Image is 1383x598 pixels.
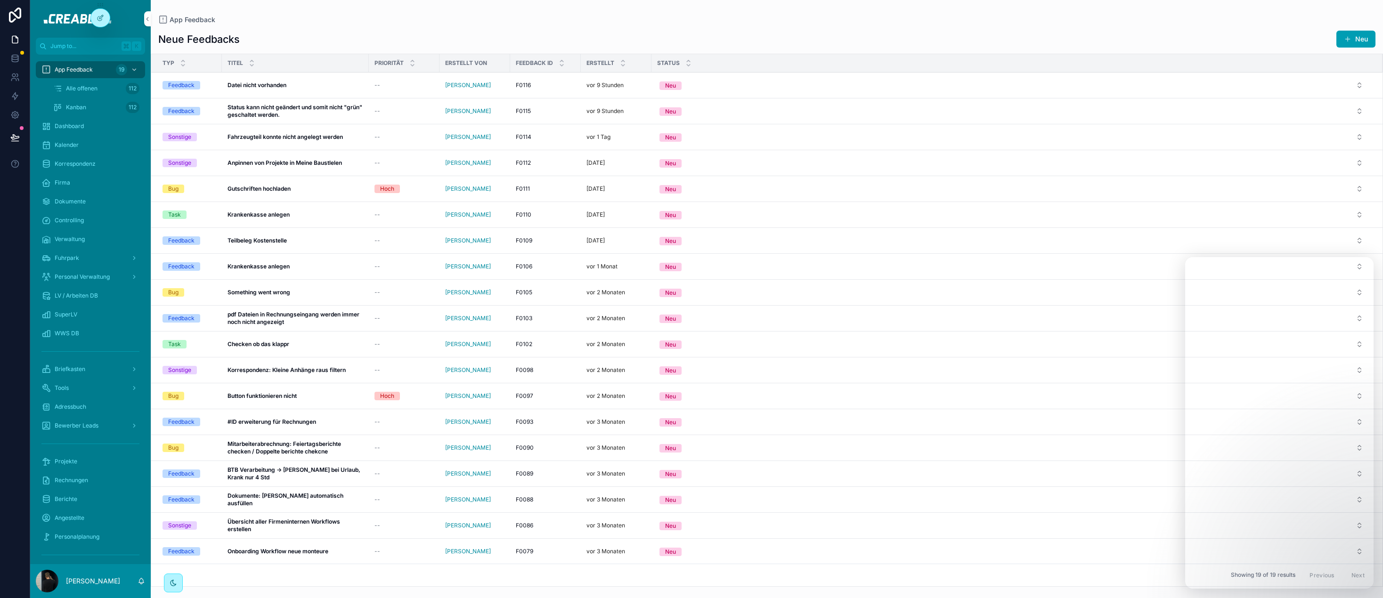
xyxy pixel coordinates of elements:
[374,418,434,426] a: --
[516,315,575,322] a: F0103
[586,237,646,244] a: [DATE]
[652,258,1371,275] button: Select Button
[380,185,394,193] div: Hoch
[586,392,625,400] p: vor 2 Monaten
[651,413,1371,431] a: Select Button
[445,418,491,426] a: [PERSON_NAME]
[651,465,1371,483] a: Select Button
[374,185,434,193] a: Hoch
[652,336,1371,353] button: Select Button
[586,133,610,141] p: vor 1 Tag
[445,211,491,218] a: [PERSON_NAME]
[374,81,434,89] a: --
[36,231,145,248] a: Verwaltung
[445,366,504,374] a: [PERSON_NAME]
[168,262,195,271] div: Feedback
[228,81,363,89] a: Datei nicht vorhanden
[1336,31,1375,48] button: Neu
[228,418,363,426] a: #ID erweiterung für Rechnungen
[445,159,491,167] a: [PERSON_NAME]
[163,210,216,219] a: Task
[163,236,216,245] a: Feedback
[168,340,181,348] div: Task
[374,107,434,115] a: --
[36,174,145,191] a: Firma
[445,444,491,452] a: [PERSON_NAME]
[168,314,195,323] div: Feedback
[445,185,491,193] span: [PERSON_NAME]
[374,418,380,426] span: --
[36,212,145,229] a: Controlling
[55,403,86,411] span: Adressbuch
[66,104,86,111] span: Kanban
[55,365,85,373] span: Briefkasten
[445,133,491,141] a: [PERSON_NAME]
[228,104,363,119] a: Status kann nicht geändert und somit nicht "grün" geschaltet werden.
[445,81,491,89] a: [PERSON_NAME]
[36,306,145,323] a: SuperLV
[586,289,625,296] p: vor 2 Monaten
[228,466,363,481] a: BTB Verarbeitung → [PERSON_NAME] bei Urlaub, Krank nur 4 Std
[47,80,145,97] a: Alle offenen112
[228,440,342,455] strong: Mitarbeiterabrechnung: Feiertagsberichte checken / Doppelte berichte chekcne
[516,159,531,167] span: F0112
[37,11,143,26] img: App logo
[445,211,504,218] a: [PERSON_NAME]
[55,311,77,318] span: SuperLV
[516,392,533,400] span: F0097
[228,185,363,193] a: Gutschriften hochladen
[36,193,145,210] a: Dokumente
[586,107,646,115] a: vor 9 Stunden
[374,289,434,296] a: --
[36,268,145,285] a: Personal Verwaltung
[374,366,380,374] span: --
[586,366,646,374] a: vor 2 Monaten
[228,104,364,118] strong: Status kann nicht geändert und somit nicht "grün" geschaltet werden.
[374,237,380,244] span: --
[126,83,139,94] div: 112
[651,361,1371,379] a: Select Button
[228,366,363,374] a: Korrespondenz: Kleine Anhänge raus filtern
[445,366,491,374] span: [PERSON_NAME]
[516,289,575,296] a: F0105
[445,107,504,115] a: [PERSON_NAME]
[516,211,575,218] a: F0110
[651,335,1371,353] a: Select Button
[445,289,504,296] a: [PERSON_NAME]
[516,263,575,270] a: F0106
[163,340,216,348] a: Task
[665,418,676,427] div: Neu
[516,81,575,89] a: F0116
[586,107,624,115] p: vor 9 Stunden
[445,133,504,141] a: [PERSON_NAME]
[163,159,216,167] a: Sonstige
[36,137,145,154] a: Kalender
[665,444,676,453] div: Neu
[228,289,363,296] a: Something went wrong
[586,392,646,400] a: vor 2 Monaten
[652,413,1371,430] button: Select Button
[652,206,1371,223] button: Select Button
[163,81,216,89] a: Feedback
[374,444,380,452] span: --
[445,392,504,400] a: [PERSON_NAME]
[55,330,79,337] span: WWS DB
[374,444,434,452] a: --
[516,81,531,89] span: F0116
[516,444,534,452] span: F0090
[374,315,434,322] a: --
[116,64,127,75] div: 19
[665,392,676,401] div: Neu
[158,15,215,24] a: App Feedback
[445,237,491,244] a: [PERSON_NAME]
[228,392,363,400] a: Button funktionieren nicht
[652,154,1371,171] button: Select Button
[36,380,145,396] a: Tools
[516,366,533,374] span: F0098
[445,340,491,348] a: [PERSON_NAME]
[652,465,1371,482] button: Select Button
[652,284,1371,301] button: Select Button
[445,289,491,296] span: [PERSON_NAME]
[228,159,363,167] a: Anpinnen von Projekte in Meine Baustlelen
